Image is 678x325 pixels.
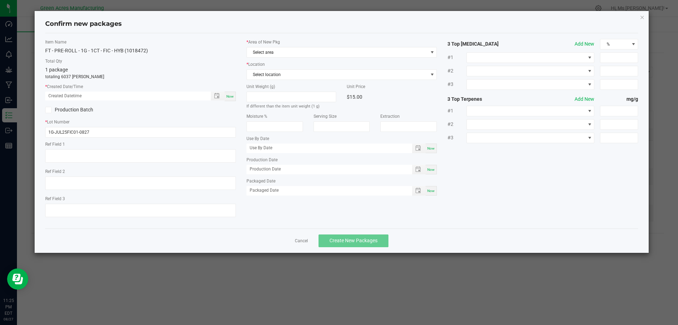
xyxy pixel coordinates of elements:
[45,83,236,90] label: Created Date/Time
[246,165,405,174] input: Production Date
[427,189,435,193] span: Now
[447,121,466,128] span: #2
[45,106,135,114] label: Production Batch
[347,92,437,102] div: $15.00
[575,40,594,48] button: Add New
[246,178,437,184] label: Packaged Date
[246,157,437,163] label: Production Date
[427,168,435,172] span: Now
[246,186,405,195] input: Packaged Date
[295,238,308,244] a: Cancel
[319,234,388,247] button: Create New Packages
[7,268,28,290] iframe: Resource center
[211,92,225,100] span: Toggle popup
[447,81,466,88] span: #3
[45,168,236,175] label: Ref Field 2
[247,47,428,57] span: Select area
[45,141,236,147] label: Ref Field 1
[447,40,524,48] strong: 3 Top [MEDICAL_DATA]
[247,70,428,80] span: Select location
[246,39,437,45] label: Area of New Pkg
[246,69,437,80] span: NO DATA FOUND
[329,238,377,243] span: Create New Packages
[246,83,337,90] label: Unit Weight (g)
[45,74,236,80] p: totaling 6037 [PERSON_NAME]
[45,47,236,54] div: FT - PRE-ROLL - 1G - 1CT - FIC - HYB (1018472)
[226,94,234,98] span: Now
[246,113,303,120] label: Moisture %
[447,67,466,75] span: #2
[45,67,68,72] span: 1 package
[575,95,594,103] button: Add New
[447,95,524,103] strong: 3 Top Terpenes
[45,39,236,45] label: Item Name
[246,144,405,152] input: Use By Date
[412,186,426,196] span: Toggle popup
[447,107,466,115] span: #1
[447,134,466,141] span: #3
[314,113,370,120] label: Serving Size
[45,119,236,125] label: Lot Number
[246,135,437,142] label: Use By Date
[600,95,638,103] strong: mg/g
[246,104,320,109] small: If different than the item unit weight (1 g)
[412,165,426,174] span: Toggle popup
[45,196,236,202] label: Ref Field 3
[447,54,466,61] span: #1
[45,92,203,100] input: Created Datetime
[427,146,435,150] span: Now
[45,58,236,64] label: Total Qty
[45,19,638,29] h4: Confirm new packages
[347,83,437,90] label: Unit Price
[380,113,437,120] label: Extraction
[412,144,426,153] span: Toggle popup
[600,39,629,49] span: %
[246,61,437,68] label: Location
